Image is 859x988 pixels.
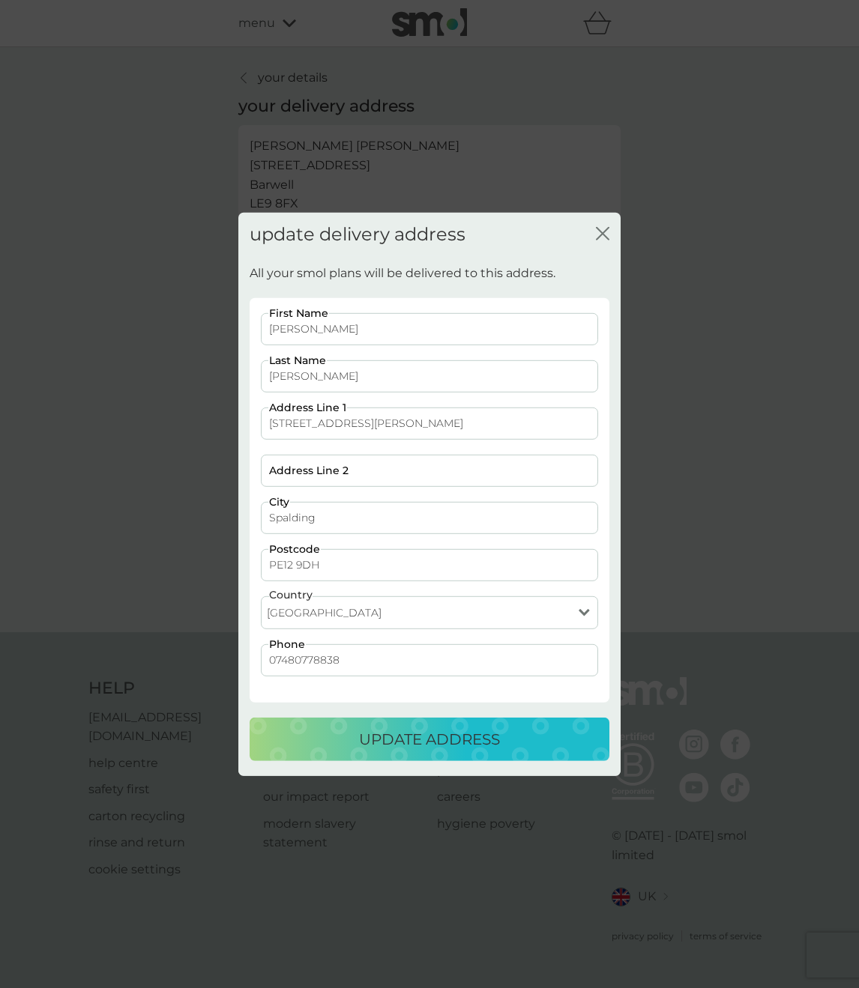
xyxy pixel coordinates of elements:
[250,264,555,283] p: All your smol plans will be delivered to this address.
[250,223,465,245] h2: update delivery address
[596,226,609,242] button: close
[250,718,609,761] button: update address
[359,727,500,751] p: update address
[269,590,313,600] label: Country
